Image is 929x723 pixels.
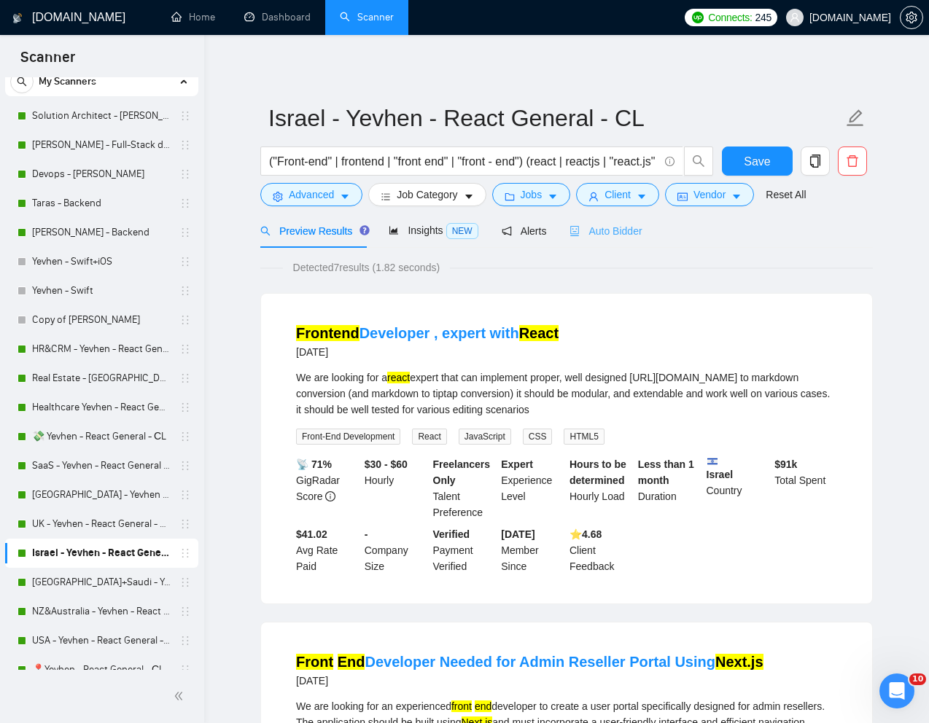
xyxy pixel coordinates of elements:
span: user [588,191,599,202]
span: holder [179,547,191,559]
a: USA - Yevhen - React General - СL [32,626,171,655]
span: holder [179,256,191,267]
span: idcard [677,191,688,202]
div: Talent Preference [430,456,499,520]
span: JavaScript [459,429,511,445]
button: barsJob Categorycaret-down [368,183,486,206]
span: caret-down [464,191,474,202]
a: FrontendDeveloper , expert withReact [296,325,559,341]
a: Reset All [766,187,806,203]
span: bars [381,191,391,202]
span: holder [179,402,191,413]
span: Detected 7 results (1.82 seconds) [283,259,451,275]
a: searchScanner [340,11,394,23]
span: React [412,429,446,445]
a: [GEOGRAPHIC_DATA]+Saudi - Yevhen - React General - СL [32,568,171,597]
button: idcardVendorcaret-down [665,183,754,206]
span: copy [801,155,829,168]
span: info-circle [665,157,675,166]
button: userClientcaret-down [576,183,659,206]
div: [DATE] [296,343,559,361]
span: delete [839,155,866,168]
img: 🇮🇱 [707,456,718,466]
a: Real Estate - [GEOGRAPHIC_DATA] - React General - СL [32,364,171,393]
button: setting [900,6,923,29]
span: user [790,12,800,23]
span: area-chart [389,225,399,235]
span: Auto Bidder [570,225,642,237]
div: Experience Level [498,456,567,520]
span: Save [744,152,770,171]
span: holder [179,577,191,588]
div: Avg Rate Paid [293,526,362,574]
button: Save [722,146,793,176]
span: 10 [909,673,926,685]
input: Scanner name... [268,100,843,136]
div: Hourly Load [567,456,635,520]
a: Taras - Backend [32,189,171,218]
button: settingAdvancedcaret-down [260,183,362,206]
span: holder [179,343,191,355]
span: holder [179,198,191,209]
span: CSS [523,429,553,445]
span: holder [179,285,191,297]
img: logo [12,7,23,30]
mark: React [519,325,559,341]
span: Advanced [289,187,334,203]
span: holder [179,460,191,472]
a: Israel - Yevhen - React General - СL [32,539,171,568]
div: [DATE] [296,672,763,689]
b: Verified [433,528,470,540]
img: upwork-logo.png [692,12,704,23]
b: 📡 71% [296,458,332,470]
span: Alerts [502,225,547,237]
span: holder [179,635,191,646]
b: Hours to be determined [570,458,626,486]
span: Front-End Development [296,429,400,445]
span: holder [179,227,191,238]
input: Search Freelance Jobs... [269,152,658,171]
span: Jobs [521,187,543,203]
span: Scanner [9,47,87,77]
a: Healthcare Yevhen - React General - СL [32,393,171,422]
span: Insights [389,224,478,236]
span: robot [570,226,580,236]
a: Solution Architect - [PERSON_NAME] [32,101,171,130]
div: Hourly [362,456,430,520]
a: homeHome [171,11,215,23]
a: 📍Yevhen - React General - СL [32,655,171,684]
b: $30 - $60 [365,458,408,470]
div: Total Spent [771,456,840,520]
b: $41.02 [296,528,327,540]
b: ⭐️ 4.68 [570,528,602,540]
div: Client Feedback [567,526,635,574]
span: HTML5 [564,429,604,445]
b: Less than 1 month [638,458,694,486]
span: holder [179,314,191,326]
span: folder [505,191,515,202]
a: UK - Yevhen - React General - СL [32,509,171,539]
a: Devops - [PERSON_NAME] [32,160,171,189]
span: holder [179,664,191,676]
span: caret-down [340,191,350,202]
span: NEW [446,223,478,239]
span: search [260,226,271,236]
iframe: Intercom live chat [879,673,914,708]
b: - [365,528,368,540]
button: folderJobscaret-down [492,183,571,206]
span: Vendor [693,187,726,203]
span: notification [502,226,512,236]
span: holder [179,489,191,501]
div: Duration [635,456,704,520]
div: Country [704,456,772,520]
span: Connects: [708,9,752,26]
span: setting [273,191,283,202]
mark: Front [296,654,333,670]
span: caret-down [731,191,742,202]
div: We are looking for a expert that can implement proper, well designed [URL][DOMAIN_NAME] to markdo... [296,370,837,418]
span: holder [179,372,191,384]
a: NZ&Australia - Yevhen - React General - СL [32,597,171,626]
b: Expert [501,458,533,470]
span: My Scanners [39,67,96,96]
a: [PERSON_NAME] - Backend [32,218,171,247]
